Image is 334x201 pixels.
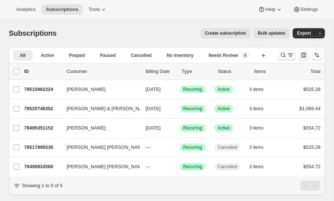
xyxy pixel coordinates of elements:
span: Recurring [183,164,202,170]
p: 78520746352 [24,105,61,112]
span: 4 [244,53,247,58]
p: ID [24,68,61,75]
div: 78515962224[PERSON_NAME][DATE]SuccessRecurringSuccessActive3 items$525.28 [24,84,320,94]
span: Recurring [183,144,202,150]
button: 3 items [249,123,272,133]
span: Paused [100,53,116,58]
span: Analytics [16,7,35,12]
span: Subscriptions [9,29,57,37]
span: $525.28 [303,144,320,150]
div: 78498824560[PERSON_NAME] [PERSON_NAME]---SuccessRecurringCancelled3 items$554.72 [24,162,320,172]
p: 78495351152 [24,124,61,132]
button: Create subscription [200,28,251,38]
button: Sort the results [312,50,322,60]
span: $554.72 [303,164,320,169]
span: Export [297,30,311,36]
span: 3 items [249,144,264,150]
button: Export [293,28,315,38]
span: Cancelled [131,53,151,58]
span: Recurring [183,125,202,131]
span: $525.28 [303,86,320,92]
span: [PERSON_NAME] [PERSON_NAME] [67,144,146,151]
button: Analytics [12,4,40,15]
span: $1,069.44 [299,106,320,111]
span: 3 items [249,125,264,131]
button: Subscriptions [41,4,83,15]
span: Tools [89,7,100,12]
span: No inventory [166,53,193,58]
span: [PERSON_NAME] [67,124,106,132]
span: Cancelled [218,144,237,150]
p: Customer [67,68,140,75]
button: [PERSON_NAME] [62,122,135,134]
div: 78517895536[PERSON_NAME] [PERSON_NAME]---SuccessRecurringCancelled3 items$525.28 [24,142,320,152]
span: Cancelled [218,164,237,170]
button: Search and filter results [278,50,296,60]
button: [PERSON_NAME] [PERSON_NAME] [62,142,135,153]
p: 78515962224 [24,86,61,93]
span: Active [218,106,230,112]
div: 78495351152[PERSON_NAME][DATE]SuccessRecurringSuccessActive3 items$554.72 [24,123,320,133]
span: Active [41,53,54,58]
span: --- [146,164,150,169]
p: Status [218,68,248,75]
button: Customize table column order and visibility [299,50,309,60]
span: [PERSON_NAME] [PERSON_NAME] [67,163,146,170]
div: Type [182,68,212,75]
span: Active [218,86,230,92]
span: Recurring [183,106,202,112]
button: Tools [84,4,112,15]
span: [PERSON_NAME] [67,86,106,93]
button: Create new view [258,50,269,61]
button: 3 items [249,104,272,114]
span: 3 items [249,86,264,92]
p: 78517895536 [24,144,61,151]
button: Settings [289,4,322,15]
span: All [20,53,26,58]
button: [PERSON_NAME] [62,84,135,95]
span: $554.72 [303,125,320,131]
span: Create subscription [205,30,246,36]
p: Billing Date [146,68,176,75]
div: Items [254,68,284,75]
span: Needs Review [209,53,238,58]
span: Active [218,125,230,131]
button: 3 items [249,162,272,172]
button: 3 items [249,142,272,152]
p: Showing 1 to 5 of 5 [22,182,63,189]
nav: Pagination [300,181,320,191]
button: [PERSON_NAME] & [PERSON_NAME] [62,103,135,115]
span: Help [265,7,275,12]
button: 3 items [249,84,272,94]
span: [DATE] [146,86,161,92]
span: [PERSON_NAME] & [PERSON_NAME] [67,105,151,112]
span: 3 items [249,106,264,112]
span: Bulk updates [258,30,285,36]
span: Recurring [183,86,202,92]
span: 3 items [249,164,264,170]
span: Settings [300,7,318,12]
button: Bulk updates [254,28,290,38]
span: Subscriptions [46,7,78,12]
p: 78498824560 [24,163,61,170]
span: [DATE] [146,106,161,111]
div: 78520746352[PERSON_NAME] & [PERSON_NAME][DATE]SuccessRecurringSuccessActive3 items$1,069.44 [24,104,320,114]
button: Help [254,4,287,15]
span: --- [146,144,150,150]
p: Total [311,68,320,75]
button: [PERSON_NAME] [PERSON_NAME] [62,161,135,173]
div: IDCustomerBilling DateTypeStatusItemsTotal [24,68,320,75]
span: [DATE] [146,125,161,131]
button: More views [13,62,52,70]
span: Prepaid [69,53,85,58]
